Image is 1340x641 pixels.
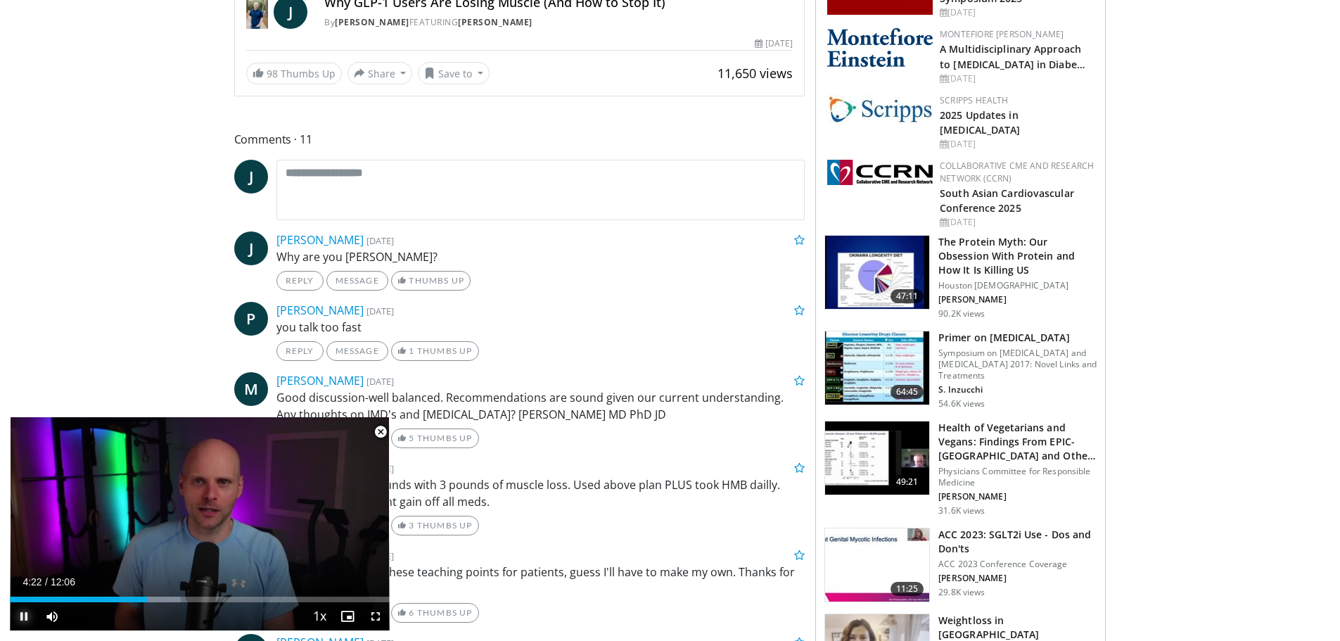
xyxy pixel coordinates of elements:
p: 31.6K views [938,505,985,516]
span: / [45,576,48,588]
video-js: Video Player [10,417,390,631]
p: Houston [DEMOGRAPHIC_DATA] [938,280,1097,291]
a: A Multidisciplinary Approach to [MEDICAL_DATA] in Diabe… [940,42,1085,70]
p: 29.8K views [938,587,985,598]
p: ACC 2023 Conference Coverage [938,559,1097,570]
button: Enable picture-in-picture mode [333,602,362,630]
p: I would love a pdf of these teaching points for patients, guess I'll have to make my own. Thanks ... [276,564,805,597]
span: 11:25 [891,582,924,596]
a: Montefiore [PERSON_NAME] [940,28,1064,40]
span: 64:45 [891,385,924,399]
img: 606f2b51-b844-428b-aa21-8c0c72d5a896.150x105_q85_crop-smart_upscale.jpg [825,421,929,495]
button: Save to [418,62,490,84]
span: Comments 11 [234,130,805,148]
img: b7b8b05e-5021-418b-a89a-60a270e7cf82.150x105_q85_crop-smart_upscale.jpg [825,236,929,309]
div: [DATE] [755,37,793,50]
div: By FEATURING [324,16,793,29]
a: Reply [276,341,324,361]
button: Pause [10,602,38,630]
img: c9f2b0b7-b02a-4276-a72a-b0cbb4230bc1.jpg.150x105_q85_autocrop_double_scale_upscale_version-0.2.jpg [827,94,933,123]
p: [PERSON_NAME] [938,491,1097,502]
a: [PERSON_NAME] [276,232,364,248]
a: M [234,372,268,406]
span: 3 [409,520,414,531]
span: 6 [409,607,414,618]
a: Thumbs Up [391,271,471,291]
h3: The Protein Myth: Our Obsession With Protein and How It Is Killing US [938,235,1097,277]
a: 64:45 Primer on [MEDICAL_DATA] Symposium on [MEDICAL_DATA] and [MEDICAL_DATA] 2017: Novel Links a... [824,331,1097,410]
p: 54.6K views [938,398,985,410]
a: 2025 Updates in [MEDICAL_DATA] [940,108,1020,137]
div: [DATE] [940,6,1094,19]
button: Close [366,417,395,447]
span: 5 [409,433,414,443]
a: 1 Thumbs Up [391,341,479,361]
a: Collaborative CME and Research Network (CCRN) [940,160,1094,184]
img: 022d2313-3eaa-4549-99ac-ae6801cd1fdc.150x105_q85_crop-smart_upscale.jpg [825,331,929,405]
a: [PERSON_NAME] [458,16,532,28]
p: 90.2K views [938,308,985,319]
h3: ACC 2023: SGLT2i Use - Dos and Don'ts [938,528,1097,556]
a: 49:21 Health of Vegetarians and Vegans: Findings From EPIC-[GEOGRAPHIC_DATA] and Othe… Physicians... [824,421,1097,516]
small: [DATE] [366,462,394,475]
img: 9258cdf1-0fbf-450b-845f-99397d12d24a.150x105_q85_crop-smart_upscale.jpg [825,528,929,602]
small: [DATE] [366,234,394,247]
img: a04ee3ba-8487-4636-b0fb-5e8d268f3737.png.150x105_q85_autocrop_double_scale_upscale_version-0.2.png [827,160,933,185]
button: Fullscreen [362,602,390,630]
a: 5 Thumbs Up [391,429,479,448]
a: Reply [276,271,324,291]
a: 98 Thumbs Up [246,63,342,84]
a: South Asian Cardiovascular Conference 2025 [940,186,1074,215]
div: [DATE] [940,138,1094,151]
div: [DATE] [940,216,1094,229]
a: 6 Thumbs Up [391,603,479,623]
h3: Primer on [MEDICAL_DATA] [938,331,1097,345]
button: Share [347,62,413,84]
span: 4:22 [23,576,42,588]
h3: Health of Vegetarians and Vegans: Findings From EPIC-[GEOGRAPHIC_DATA] and Othe… [938,421,1097,463]
small: [DATE] [366,305,394,317]
a: 11:25 ACC 2023: SGLT2i Use - Dos and Don'ts ACC 2023 Conference Coverage [PERSON_NAME] 29.8K views [824,528,1097,602]
small: [DATE] [366,375,394,388]
a: 47:11 The Protein Myth: Our Obsession With Protein and How It Is Killing US Houston [DEMOGRAPHIC_... [824,235,1097,319]
span: 1 [409,345,414,356]
a: 3 Thumbs Up [391,516,479,535]
p: Last year I lost 30 pounds with 3 pounds of muscle loss. Used above plan PLUS took HMB dailly. [D... [276,476,805,510]
a: J [234,160,268,193]
small: [DATE] [366,550,394,562]
span: 49:21 [891,475,924,489]
p: [PERSON_NAME] [938,573,1097,584]
div: Progress Bar [10,597,390,602]
p: Why are you [PERSON_NAME]? [276,248,805,265]
p: Good discussion-well balanced. Recommendations are sound given our current understanding. Any tho... [276,389,805,423]
span: 12:06 [51,576,75,588]
img: b0142b4c-93a1-4b58-8f91-5265c282693c.png.150x105_q85_autocrop_double_scale_upscale_version-0.2.png [827,28,933,67]
p: [PERSON_NAME] [938,294,1097,305]
p: Symposium on [MEDICAL_DATA] and [MEDICAL_DATA] 2017: Novel Links and Treatments [938,348,1097,381]
div: [DATE] [940,72,1094,85]
a: [PERSON_NAME] [335,16,409,28]
span: 11,650 views [717,65,793,82]
a: [PERSON_NAME] [276,373,364,388]
a: P [234,302,268,336]
a: Scripps Health [940,94,1008,106]
a: [PERSON_NAME] [276,303,364,318]
p: S. Inzucchi [938,384,1097,395]
span: 47:11 [891,289,924,303]
a: J [234,231,268,265]
p: Physicians Committee for Responsible Medicine [938,466,1097,488]
a: Message [326,271,388,291]
span: 98 [267,67,278,80]
a: Message [326,341,388,361]
p: you talk too fast [276,319,805,336]
button: Mute [38,602,66,630]
button: Playback Rate [305,602,333,630]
